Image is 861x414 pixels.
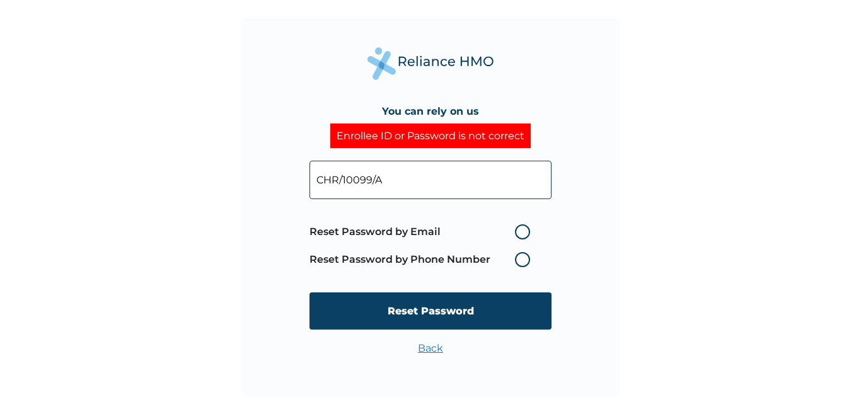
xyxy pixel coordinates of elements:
[309,292,552,330] input: Reset Password
[382,105,479,117] h4: You can rely on us
[309,161,552,199] input: Your Enrollee ID or Email Address
[418,342,443,354] a: Back
[309,218,536,273] span: Password reset method
[330,124,531,148] div: Enrollee ID or Password is not correct
[367,47,494,79] img: Reliance Health's Logo
[309,252,536,267] label: Reset Password by Phone Number
[309,224,536,239] label: Reset Password by Email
